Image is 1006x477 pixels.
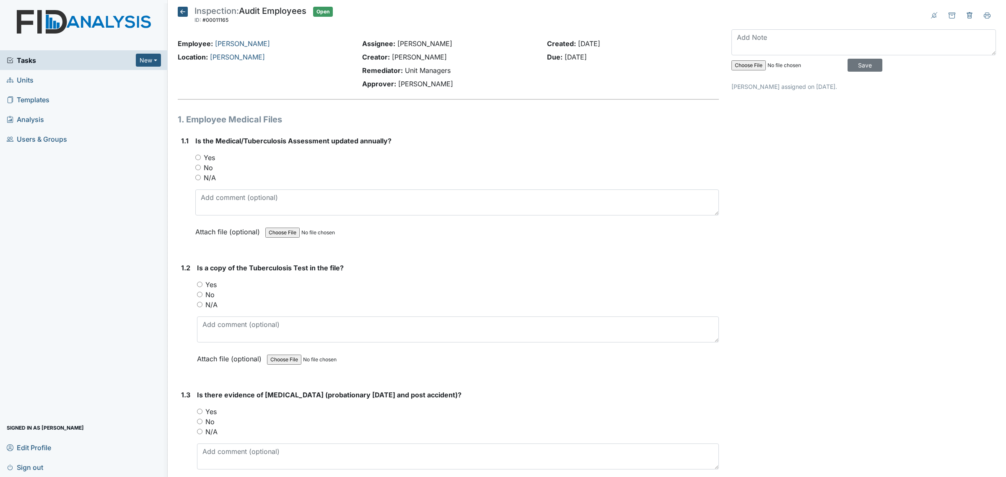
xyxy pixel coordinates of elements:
[362,39,395,48] strong: Assignee:
[205,407,217,417] label: Yes
[197,302,202,307] input: N/A
[848,59,882,72] input: Save
[7,441,51,454] span: Edit Profile
[197,264,344,272] span: Is a copy of the Tuberculosis Test in the file?
[205,290,215,300] label: No
[181,136,189,146] label: 1.1
[7,132,67,145] span: Users & Groups
[7,55,136,65] a: Tasks
[397,39,452,48] span: [PERSON_NAME]
[205,427,218,437] label: N/A
[362,66,403,75] strong: Remediator:
[7,73,34,86] span: Units
[362,80,396,88] strong: Approver:
[197,349,265,364] label: Attach file (optional)
[205,300,218,310] label: N/A
[195,165,201,170] input: No
[313,7,333,17] span: Open
[204,163,213,173] label: No
[547,53,563,61] strong: Due:
[197,391,462,399] span: Is there evidence of [MEDICAL_DATA] (probationary [DATE] and post accident)?
[195,222,263,237] label: Attach file (optional)
[178,53,208,61] strong: Location:
[205,280,217,290] label: Yes
[578,39,600,48] span: [DATE]
[197,409,202,414] input: Yes
[205,417,215,427] label: No
[204,173,216,183] label: N/A
[405,66,451,75] span: Unit Managers
[565,53,587,61] span: [DATE]
[194,7,306,25] div: Audit Employees
[178,39,213,48] strong: Employee:
[194,6,239,16] span: Inspection:
[215,39,270,48] a: [PERSON_NAME]
[181,263,190,273] label: 1.2
[7,421,84,434] span: Signed in as [PERSON_NAME]
[195,175,201,180] input: N/A
[210,53,265,61] a: [PERSON_NAME]
[731,82,996,91] p: [PERSON_NAME] assigned on [DATE].
[392,53,447,61] span: [PERSON_NAME]
[178,113,719,126] h1: 1. Employee Medical Files
[194,17,201,23] span: ID:
[7,461,43,474] span: Sign out
[398,80,453,88] span: [PERSON_NAME]
[195,137,392,145] span: Is the Medical/Tuberculosis Assessment updated annually?
[362,53,390,61] strong: Creator:
[195,155,201,160] input: Yes
[136,54,161,67] button: New
[547,39,576,48] strong: Created:
[197,282,202,287] input: Yes
[202,17,228,23] span: #00011165
[197,292,202,297] input: No
[181,390,190,400] label: 1.3
[204,153,215,163] label: Yes
[197,429,202,434] input: N/A
[7,93,49,106] span: Templates
[197,419,202,424] input: No
[7,113,44,126] span: Analysis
